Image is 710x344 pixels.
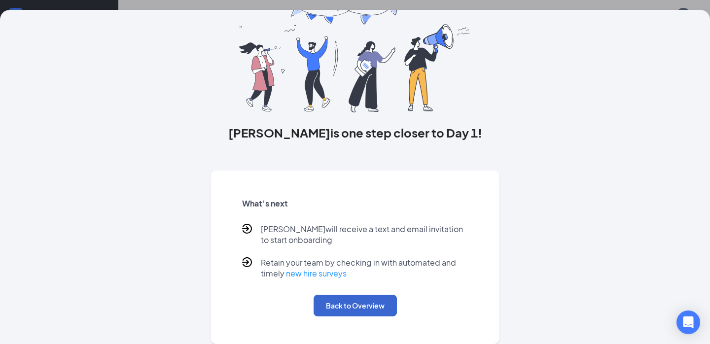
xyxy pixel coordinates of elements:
img: you are all set [239,2,470,112]
div: Open Intercom Messenger [676,310,700,334]
h5: What’s next [242,198,468,209]
a: new hire surveys [286,268,347,278]
button: Back to Overview [314,295,397,316]
p: Retain your team by checking in with automated and timely [261,257,468,279]
h3: [PERSON_NAME] is one step closer to Day 1! [211,124,500,141]
p: [PERSON_NAME] will receive a text and email invitation to start onboarding [261,224,468,245]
